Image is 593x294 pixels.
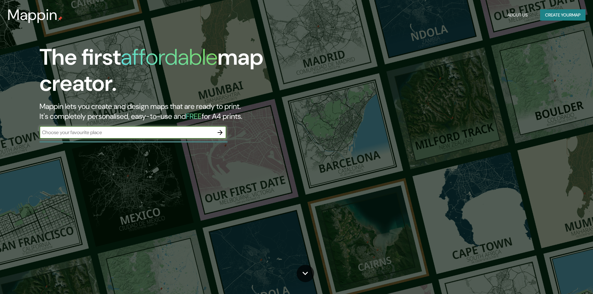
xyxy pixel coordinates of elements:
h5: FREE [186,111,202,121]
img: mappin-pin [58,16,63,21]
h2: Mappin lets you create and design maps that are ready to print. It's completely personalised, eas... [40,101,336,121]
h1: affordable [121,43,218,72]
input: Choose your favourite place [40,129,214,136]
button: About Us [505,9,530,21]
h3: Mappin [7,6,58,24]
button: Create yourmap [540,9,586,21]
h1: The first map creator. [40,44,336,101]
